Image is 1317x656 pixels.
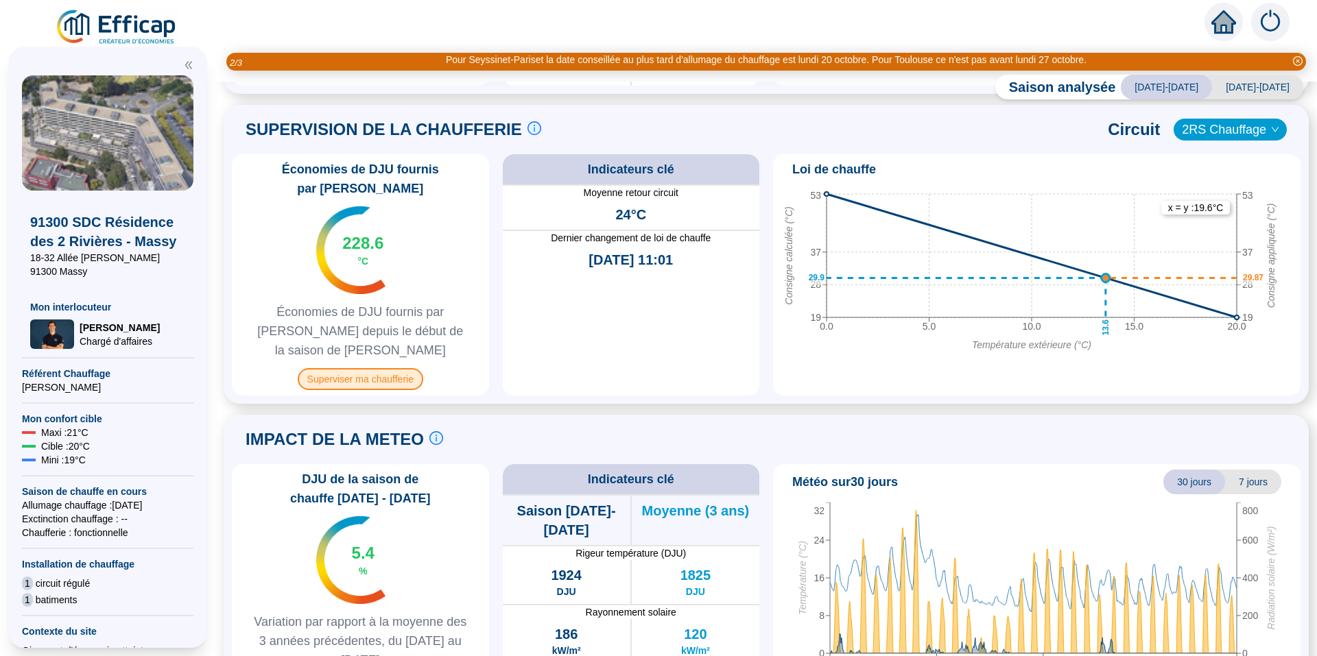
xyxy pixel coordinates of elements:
span: Indicateurs clé [588,470,674,489]
tspan: 37 [810,247,821,258]
span: Économies de DJU fournis par [PERSON_NAME] [237,160,484,198]
span: Loi de chauffe [792,160,876,179]
span: 186 [555,624,578,644]
tspan: 28 [810,279,821,290]
span: 5.4 [352,542,375,564]
span: DJU [557,585,576,598]
span: Exctinction chauffage : -- [22,512,193,526]
tspan: Température extérieure (°C) [972,339,1091,350]
span: 1 [22,576,33,590]
tspan: 24 [814,535,824,546]
tspan: Consigne calculée (°C) [783,207,794,305]
tspan: 400 [1242,572,1259,583]
span: Contexte du site [22,624,193,638]
tspan: 19 [810,312,821,323]
span: Installation de chauffage [22,557,193,571]
span: Saison de chauffe en cours [22,485,193,498]
span: [DATE]-[DATE] [1212,75,1303,99]
span: Moyenne (3 ans) [642,501,750,520]
span: 1 [22,593,33,607]
span: IMPACT DE LA METEO [246,428,424,450]
span: Mon interlocuteur [30,300,185,314]
tspan: 8 [819,610,824,621]
span: 91300 SDC Résidence des 2 Rivières - Massy [30,212,185,251]
tspan: 200 [1242,610,1259,621]
tspan: Consigne appliquée (°C) [1266,204,1277,308]
tspan: 32 [814,505,824,516]
span: 228.6 [342,232,383,254]
tspan: 5.0 [923,321,936,332]
span: Météo sur 30 jours [792,472,898,491]
span: Rigeur température (DJU) [503,546,760,560]
span: batiments [36,593,78,607]
tspan: 16 [814,572,824,583]
tspan: 15.0 [1125,321,1143,332]
span: Référent Chauffage [22,367,193,380]
span: down [1271,125,1279,134]
span: Allumage chauffage : [DATE] [22,498,193,512]
img: indicateur températures [316,516,385,604]
span: Mini : 19 °C [41,453,86,467]
text: x = y : 19.6 °C [1168,202,1224,213]
span: Superviser ma chaufferie [298,368,423,390]
span: [DATE] 11:01 [589,250,673,269]
span: [PERSON_NAME] [22,380,193,394]
tspan: 53 [1242,190,1253,201]
tspan: Radiation solaire (W/m²) [1266,526,1277,630]
span: Économies de DJU fournis par [PERSON_NAME] depuis le début de la saison de [PERSON_NAME] [237,302,484,360]
span: [PERSON_NAME] [80,321,160,335]
span: SUPERVISION DE LA CHAUFFERIE [246,119,522,141]
tspan: 10.0 [1022,321,1041,332]
span: close-circle [1293,56,1303,66]
span: DJU [686,585,705,598]
span: Mon confort cible [22,412,193,426]
span: info-circle [429,431,443,445]
span: Saison analysée [995,77,1116,97]
tspan: 28 [1242,279,1253,290]
span: double-left [184,60,193,70]
img: Chargé d'affaires [30,319,74,349]
div: Pour Seyssinet-Pariset la date conseillée au plus tard d'allumage du chauffage est lundi 20 octob... [446,53,1087,67]
span: Chaufferie : fonctionnelle [22,526,193,539]
span: 18-32 Allée [PERSON_NAME] 91300 Massy [30,251,185,278]
span: Saison [DATE]-[DATE] [503,501,630,539]
span: info-circle [527,121,541,135]
tspan: Température (°C) [797,541,808,615]
span: DJU de la saison de chauffe [DATE] - [DATE] [237,470,484,508]
tspan: 37 [1242,247,1253,258]
span: circuit régulé [36,576,90,590]
span: MWh [555,83,578,97]
span: 2RS Chauffage [1182,119,1279,140]
text: 29.87 [1243,274,1263,283]
span: 30 jours [1163,470,1225,494]
span: °C [357,254,368,268]
span: Chargé d'affaires [80,335,160,348]
span: [DATE]-[DATE] [1121,75,1212,99]
span: Indicateurs clé [588,160,674,179]
span: Cible : 20 °C [41,439,90,453]
tspan: 600 [1242,535,1259,546]
span: 1924 [551,566,582,585]
span: Maxi : 21 °C [41,426,88,439]
span: home [1211,10,1236,34]
span: MWh [684,83,707,97]
img: indicateur températures [316,206,385,294]
tspan: 0.0 [820,321,833,332]
tspan: 800 [1242,505,1259,516]
span: % [359,564,367,578]
span: Moyenne retour circuit [503,186,760,199]
i: 2 / 3 [230,58,242,68]
img: efficap energie logo [55,8,179,47]
span: Dernier changement de loi de chauffe [503,231,760,245]
span: 1825 [680,566,711,585]
img: alerts [1251,3,1290,41]
text: 13.6 [1101,319,1111,336]
span: 24°C [615,205,646,224]
span: Rayonnement solaire [503,605,760,619]
span: 120 [684,624,707,644]
text: 29.9 [809,274,825,283]
span: Circuit [1108,119,1160,141]
span: 7 jours [1225,470,1281,494]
